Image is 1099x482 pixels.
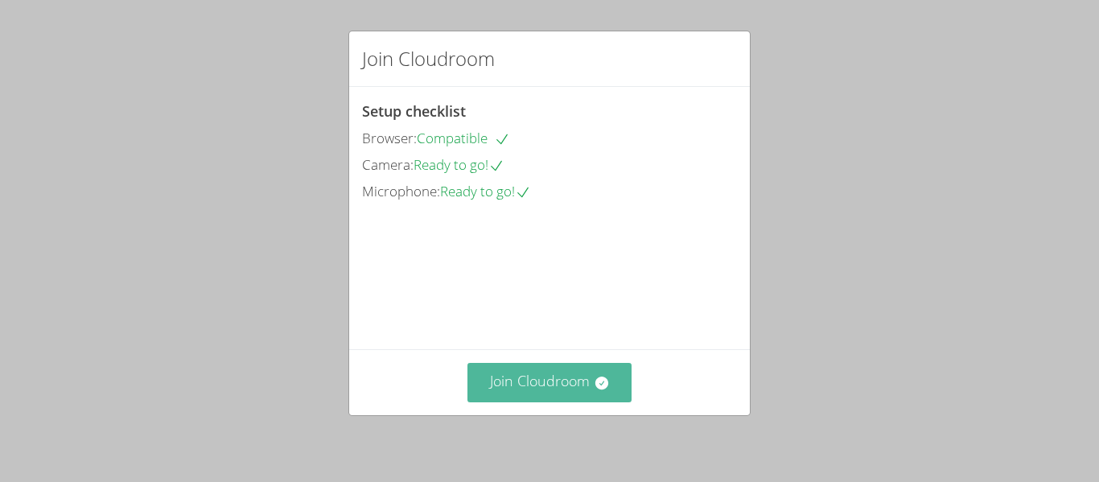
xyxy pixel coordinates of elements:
span: Setup checklist [362,101,466,121]
span: Ready to go! [414,155,504,174]
span: Ready to go! [440,182,531,200]
button: Join Cloudroom [467,363,632,402]
span: Microphone: [362,182,440,200]
span: Browser: [362,129,417,147]
span: Camera: [362,155,414,174]
span: Compatible [417,129,510,147]
h2: Join Cloudroom [362,44,495,73]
